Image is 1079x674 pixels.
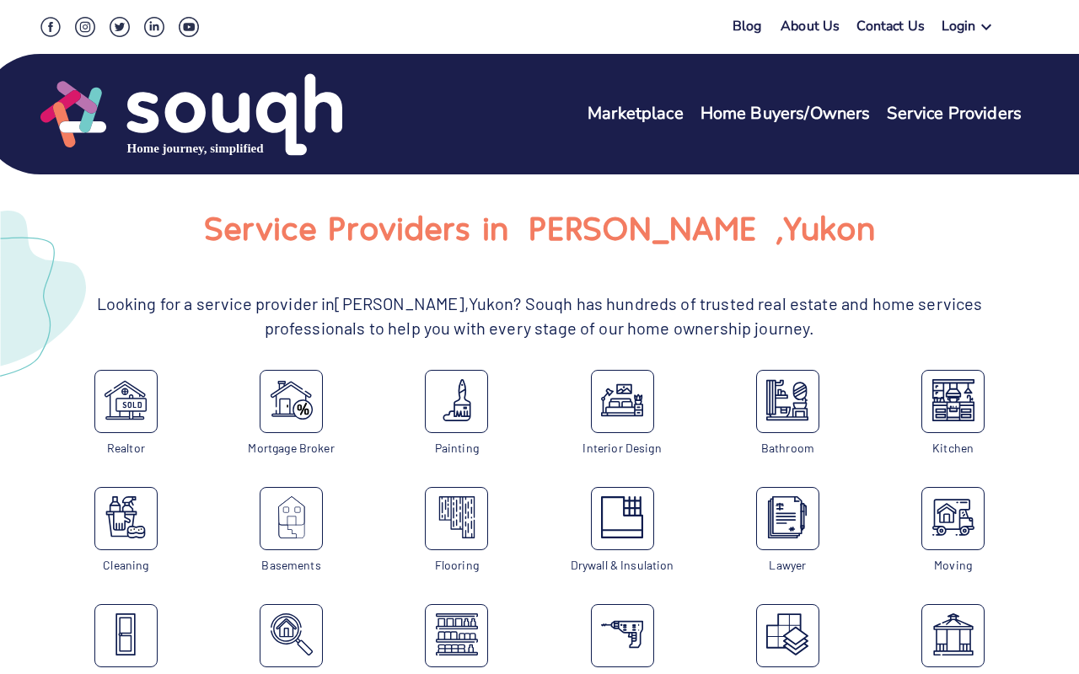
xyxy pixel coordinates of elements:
[436,379,478,421] img: Painters & Decorators
[94,487,158,550] a: Cleaning Services
[75,17,95,37] img: Instagram Social Icon
[766,613,808,655] img: Tiling
[271,496,313,538] img: Basements
[711,440,863,457] div: Bathroom
[856,17,925,41] a: Contact Us
[591,604,654,667] a: Handyman Services
[887,102,1022,126] a: Service Providers
[781,17,840,41] a: About Us
[436,496,478,538] img: Flooring
[425,487,488,550] a: Flooring
[215,440,367,457] div: Mortgage Broker
[271,379,313,421] img: Mortgage Broker / Agent
[94,604,158,667] a: Windows and Doors
[215,557,367,574] div: Basements
[425,604,488,667] a: Home organization
[756,487,819,550] a: Real Estate Lawyer
[260,604,323,667] a: Property Inspector
[932,379,974,421] img: Kitchen Remodeling
[40,72,342,158] img: Souqh Logo
[601,496,643,538] img: Drywall and Insulation
[105,613,147,655] img: Windows and Doors
[260,370,323,433] a: Mortgage Broker / Agent
[50,557,201,574] div: Cleaning
[425,370,488,433] a: Painters & Decorators
[932,496,974,538] img: Mover
[546,440,698,457] div: Interior Design
[179,17,199,37] img: Youtube Social Icon
[942,17,976,41] div: Login
[436,613,478,655] img: Home organization
[701,102,871,126] a: Home Buyers/Owners
[932,613,974,655] img: Driveways, Decks, Patios, and Porches
[381,440,533,457] div: Painting
[105,379,147,421] img: Real Estate Broker / Agent
[591,487,654,550] a: Drywall and Insulation
[766,379,808,421] img: Bathroom Remodeling
[591,370,654,433] a: Interior Design Services
[43,195,1036,258] div: Service Providers in [PERSON_NAME] , Yukon
[144,17,164,37] img: LinkedIn Social Icon
[105,496,147,538] img: Cleaning Services
[878,440,1029,457] div: Kitchen
[921,370,985,433] a: Kitchen Remodeling
[43,292,1036,340] div: Looking for a service provider in [PERSON_NAME] , Yukon ? Souqh has hundreds of trusted real esta...
[271,613,313,655] img: Property Inspector
[756,370,819,433] a: Bathroom Remodeling
[381,557,533,574] div: Flooring
[733,17,762,35] a: Blog
[546,557,698,574] div: Drywall & Insulation
[50,440,201,457] div: Realtor
[94,370,158,433] a: Real Estate Broker / Agent
[711,557,863,574] div: Lawyer
[921,604,985,667] a: Driveways, Decks, Patios, and Porches
[601,379,643,421] img: Interior Design Services
[588,102,684,126] a: Marketplace
[601,613,643,655] img: Handyman Services
[110,17,130,37] img: Twitter Social Icon
[766,496,808,538] img: Real Estate Lawyer
[40,17,61,37] img: Facebook Social Icon
[756,604,819,667] a: Tiling
[878,557,1029,574] div: Moving
[260,487,323,550] a: Basements
[921,487,985,550] a: Mover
